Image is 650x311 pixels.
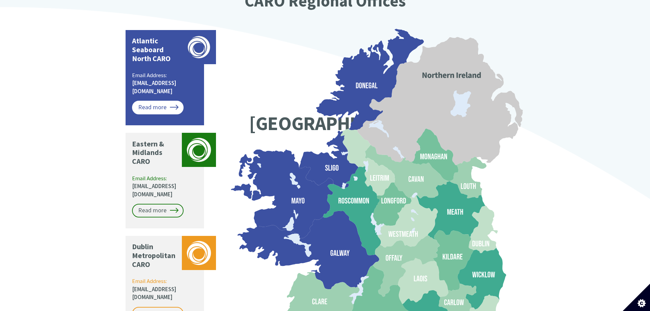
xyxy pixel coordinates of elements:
[132,204,184,217] a: Read more
[132,285,176,301] a: [EMAIL_ADDRESS][DOMAIN_NAME]
[132,79,176,95] a: [EMAIL_ADDRESS][DOMAIN_NAME]
[132,277,199,301] p: Email Address:
[249,111,424,136] text: [GEOGRAPHIC_DATA]
[132,101,184,114] a: Read more
[132,182,176,198] a: [EMAIL_ADDRESS][DOMAIN_NAME]
[132,37,178,63] p: Atlantic Seaboard North CARO
[132,71,199,96] p: Email Address:
[132,242,178,269] p: Dublin Metropolitan CARO
[132,174,199,199] p: Email Address:
[623,284,650,311] button: Set cookie preferences
[132,140,178,166] p: Eastern & Midlands CARO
